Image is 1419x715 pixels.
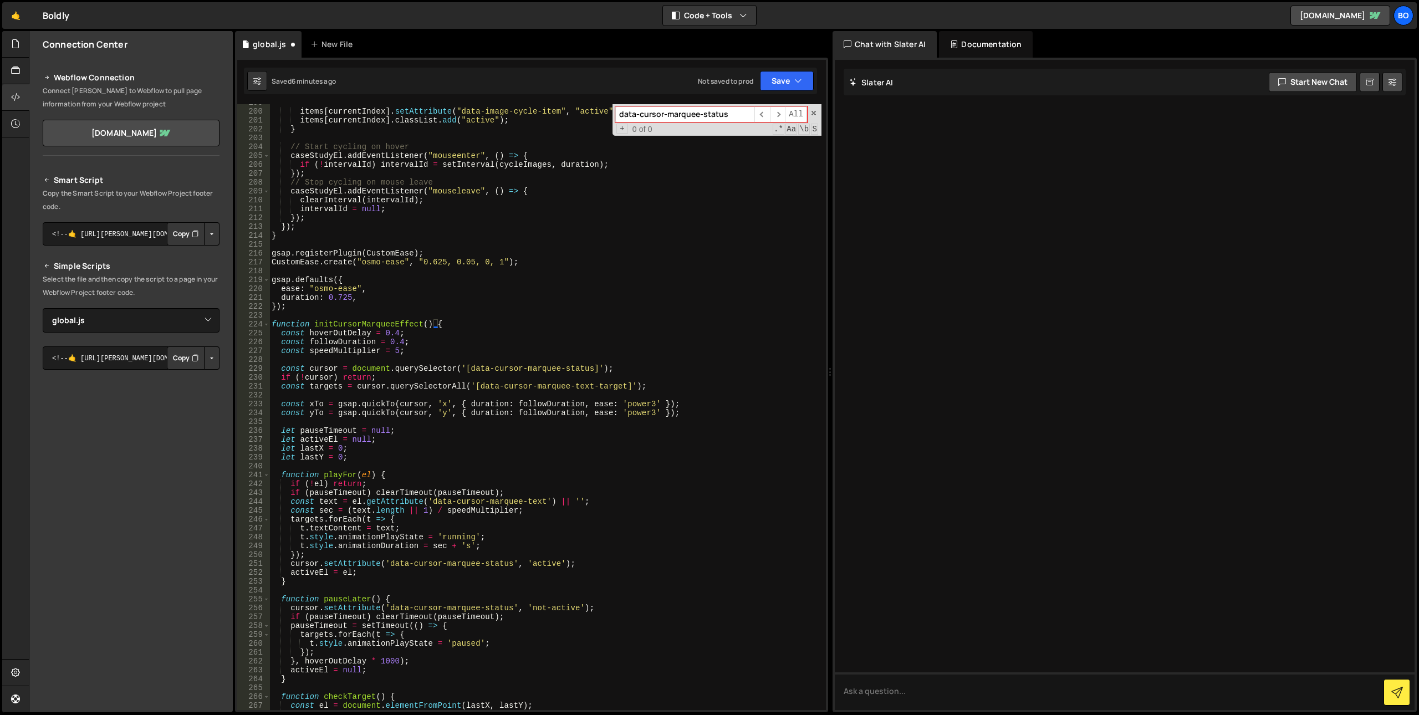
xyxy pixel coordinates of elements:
div: 257 [237,612,270,621]
div: 238 [237,444,270,453]
a: [DOMAIN_NAME] [1290,6,1390,25]
button: Copy [167,222,205,246]
div: 217 [237,258,270,267]
div: 251 [237,559,270,568]
div: 219 [237,275,270,284]
span: Search In Selection [811,124,818,135]
div: 233 [237,400,270,408]
div: 6 minutes ago [292,76,336,86]
div: 204 [237,142,270,151]
span: ​ [770,106,785,122]
div: 222 [237,302,270,311]
div: 210 [237,196,270,205]
div: 262 [237,657,270,666]
div: 249 [237,542,270,550]
div: 260 [237,639,270,648]
div: 214 [237,231,270,240]
div: 207 [237,169,270,178]
input: Search for [615,106,754,122]
div: Button group with nested dropdown [167,346,220,370]
div: 258 [237,621,270,630]
div: global.js [253,39,286,50]
div: 201 [237,116,270,125]
h2: Connection Center [43,38,127,50]
div: 236 [237,426,270,435]
div: 267 [237,701,270,710]
div: 240 [237,462,270,471]
div: 235 [237,417,270,426]
div: 265 [237,683,270,692]
span: 0 of 0 [628,125,657,134]
a: [DOMAIN_NAME] [43,120,220,146]
textarea: <!--🤙 [URL][PERSON_NAME][DOMAIN_NAME]> <script>document.addEventListener("DOMContentLoaded", func... [43,222,220,246]
div: 239 [237,453,270,462]
div: 246 [237,515,270,524]
h2: Smart Script [43,173,220,187]
button: Start new chat [1269,72,1357,92]
div: Button group with nested dropdown [167,222,220,246]
div: Not saved to prod [698,76,753,86]
div: 264 [237,675,270,683]
div: 231 [237,382,270,391]
div: 250 [237,550,270,559]
div: 242 [237,479,270,488]
div: 200 [237,107,270,116]
div: 254 [237,586,270,595]
div: 202 [237,125,270,134]
div: 228 [237,355,270,364]
div: 226 [237,338,270,346]
div: 221 [237,293,270,302]
div: Boldly [43,9,69,22]
div: 208 [237,178,270,187]
div: 220 [237,284,270,293]
div: 206 [237,160,270,169]
div: 253 [237,577,270,586]
span: CaseSensitive Search [785,124,797,135]
div: 245 [237,506,270,515]
div: 225 [237,329,270,338]
div: 205 [237,151,270,160]
div: 218 [237,267,270,275]
p: Select the file and then copy the script to a page in your Webflow Project footer code. [43,273,220,299]
div: 209 [237,187,270,196]
div: 224 [237,320,270,329]
div: 227 [237,346,270,355]
iframe: YouTube video player [43,495,221,595]
iframe: YouTube video player [43,388,221,488]
h2: Webflow Connection [43,71,220,84]
span: Whole Word Search [798,124,810,135]
button: Code + Tools [663,6,756,25]
div: Chat with Slater AI [833,31,937,58]
h2: Simple Scripts [43,259,220,273]
div: 266 [237,692,270,701]
div: Documentation [939,31,1033,58]
button: Save [760,71,814,91]
div: 212 [237,213,270,222]
span: Alt-Enter [785,106,807,122]
div: 252 [237,568,270,577]
div: 244 [237,497,270,506]
div: 255 [237,595,270,604]
div: 215 [237,240,270,249]
div: 237 [237,435,270,444]
div: 234 [237,408,270,417]
a: Bo [1394,6,1413,25]
span: ​ [754,106,770,122]
div: 203 [237,134,270,142]
div: 241 [237,471,270,479]
div: 243 [237,488,270,497]
div: 211 [237,205,270,213]
div: 213 [237,222,270,231]
div: New File [310,39,357,50]
div: 223 [237,311,270,320]
p: Connect [PERSON_NAME] to Webflow to pull page information from your Webflow project [43,84,220,111]
div: 232 [237,391,270,400]
div: 248 [237,533,270,542]
div: 216 [237,249,270,258]
h2: Slater AI [849,77,894,88]
span: RegExp Search [773,124,784,135]
div: 230 [237,373,270,382]
a: 🤙 [2,2,29,29]
textarea: <!--🤙 [URL][PERSON_NAME][DOMAIN_NAME]> <script>document.addEventListener("DOMContentLoaded", func... [43,346,220,370]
